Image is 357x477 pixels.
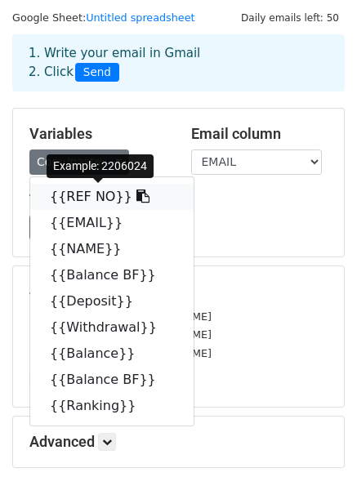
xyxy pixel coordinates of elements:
small: [EMAIL_ADDRESS][DOMAIN_NAME] [29,310,212,323]
a: {{Withdrawal}} [30,314,194,341]
div: 1. Write your email in Gmail 2. Click [16,44,341,82]
small: [EMAIL_ADDRESS][DOMAIN_NAME] [29,328,212,341]
a: Untitled spreadsheet [86,11,194,24]
a: {{REF NO}} [30,184,194,210]
iframe: Chat Widget [275,399,357,477]
h5: Advanced [29,433,328,451]
span: Daily emails left: 50 [235,9,345,27]
a: {{Ranking}} [30,393,194,419]
h5: Email column [191,125,328,143]
small: Google Sheet: [12,11,195,24]
a: Copy/paste... [29,149,129,175]
span: Send [75,63,119,82]
a: {{NAME}} [30,236,194,262]
a: {{Balance}} [30,341,194,367]
a: Daily emails left: 50 [235,11,345,24]
small: [EMAIL_ADDRESS][DOMAIN_NAME] [29,347,212,359]
h5: Variables [29,125,167,143]
div: Example: 2206024 [47,154,154,178]
a: {{Deposit}} [30,288,194,314]
a: {{Balance BF}} [30,367,194,393]
a: {{EMAIL}} [30,210,194,236]
a: {{Balance BF}} [30,262,194,288]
